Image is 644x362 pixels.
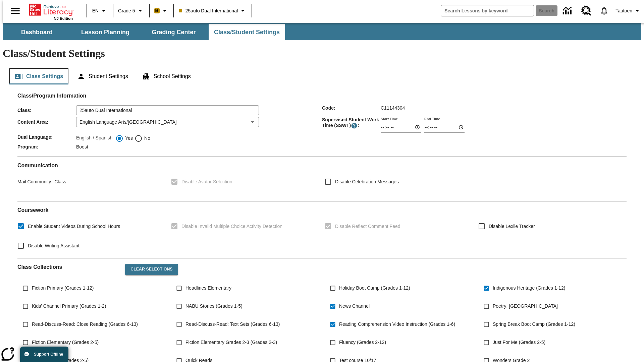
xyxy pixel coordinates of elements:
[322,117,381,129] span: Supervised Student Work Time (SSWT) :
[17,99,627,151] div: Class/Program Information
[339,285,410,292] span: Holiday Boot Camp (Grades 1-12)
[441,5,534,16] input: search field
[34,352,63,357] span: Support Offline
[493,339,545,346] span: Just For Me (Grades 2-5)
[92,7,99,14] span: EN
[3,23,641,40] div: SubNavbar
[29,2,73,20] div: Home
[424,116,440,121] label: End Time
[185,285,231,292] span: Headlines Elementary
[17,162,627,196] div: Communication
[28,223,120,230] span: Enable Student Videos During School Hours
[17,179,52,184] span: Mail Community :
[339,339,386,346] span: Fluency (Grades 2-12)
[381,116,398,121] label: Start Time
[72,68,133,84] button: Student Settings
[339,321,455,328] span: Reading Comprehension Video Instruction (Grades 1-6)
[489,223,535,230] span: Disable Lexile Tracker
[17,119,76,125] span: Content Area :
[595,2,613,19] a: Notifications
[493,303,558,310] span: Poetry: [GEOGRAPHIC_DATA]
[152,5,171,17] button: Boost Class color is peach. Change class color
[140,24,207,40] button: Grading Center
[32,303,106,310] span: Kids' Channel Primary (Grades 1-2)
[3,24,286,40] div: SubNavbar
[143,135,150,142] span: No
[155,6,159,15] span: B
[613,5,644,17] button: Profile/Settings
[322,105,381,111] span: Code :
[32,339,99,346] span: Fiction Elementary (Grades 2-5)
[125,264,178,275] button: Clear Selections
[185,303,243,310] span: NABU Stories (Grades 1-5)
[89,5,111,17] button: Language: EN, Select a language
[54,16,73,20] span: NJ Edition
[17,144,76,149] span: Program :
[17,162,627,169] h2: Communication
[351,122,358,129] button: Supervised Student Work Time is the timeframe when students can take LevelSet and when lessons ar...
[17,264,120,270] h2: Class Collections
[76,117,259,127] div: English Language Arts/[GEOGRAPHIC_DATA]
[3,47,641,60] h1: Class/Student Settings
[181,178,232,185] span: Disable Avatar Selection
[76,134,112,142] label: English / Spanish
[577,2,595,20] a: Resource Center, Will open in new tab
[118,7,135,14] span: Grade 5
[493,285,565,292] span: Indigenous Heritage (Grades 1-12)
[137,68,196,84] button: School Settings
[3,24,70,40] button: Dashboard
[335,223,400,230] span: Disable Reflect Comment Feed
[29,3,73,16] a: Home
[493,321,575,328] span: Spring Break Boot Camp (Grades 1-12)
[115,5,147,17] button: Grade: Grade 5, Select a grade
[339,303,370,310] span: News Channel
[179,7,238,14] span: 25auto Dual International
[52,179,66,184] span: Class
[381,105,405,111] span: C11144304
[76,144,88,149] span: Boost
[76,105,259,115] input: Class
[20,347,68,362] button: Support Offline
[17,93,627,99] h2: Class/Program Information
[17,207,627,253] div: Coursework
[9,68,68,84] button: Class Settings
[176,5,250,17] button: Class: 25auto Dual International, Select your class
[17,207,627,213] h2: Course work
[72,24,139,40] button: Lesson Planning
[123,135,133,142] span: Yes
[181,223,282,230] span: Disable Invalid Multiple Choice Activity Detection
[28,242,79,249] span: Disable Writing Assistant
[17,108,76,113] span: Class :
[335,178,399,185] span: Disable Celebration Messages
[559,2,577,20] a: Data Center
[17,134,76,140] span: Dual Language :
[209,24,285,40] button: Class/Student Settings
[5,1,25,21] button: Open side menu
[32,321,138,328] span: Read-Discuss-Read: Close Reading (Grades 6-13)
[32,285,94,292] span: Fiction Primary (Grades 1-12)
[9,68,635,84] div: Class/Student Settings
[185,339,277,346] span: Fiction Elementary Grades 2-3 (Grades 2-3)
[185,321,280,328] span: Read-Discuss-Read: Text Sets (Grades 6-13)
[615,7,632,14] span: Tautoen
